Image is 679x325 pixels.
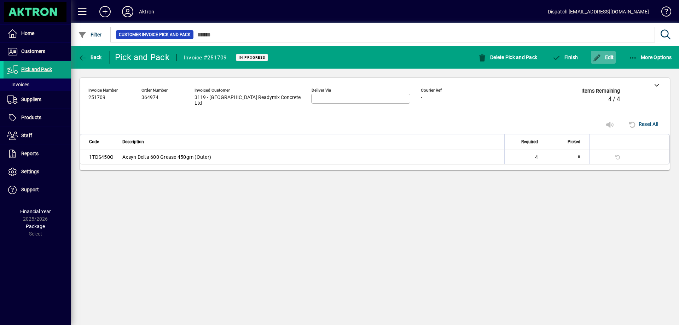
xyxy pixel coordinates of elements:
button: Profile [116,5,139,18]
span: Package [26,224,45,229]
div: Aktron [139,6,154,17]
button: Add [94,5,116,18]
span: More Options [629,54,672,60]
button: Finish [550,51,580,64]
span: Reset All [628,119,658,130]
button: Delete Pick and Pack [476,51,539,64]
span: Description [122,138,144,146]
span: Customer Invoice Pick and Pack [119,31,191,38]
span: Products [21,115,41,120]
span: Support [21,187,39,192]
div: Invoice #251709 [184,52,227,63]
span: Required [521,138,538,146]
a: Staff [4,127,71,145]
button: Filter [76,28,104,41]
button: Reset All [625,118,661,131]
span: Home [21,30,34,36]
span: In Progress [239,55,265,60]
span: Filter [78,32,102,37]
div: Dispatch [EMAIL_ADDRESS][DOMAIN_NAME] [548,6,649,17]
button: Edit [591,51,616,64]
button: Back [76,51,104,64]
td: 1TDS450O [80,150,118,164]
a: Knowledge Base [656,1,670,24]
span: Edit [593,54,614,60]
a: Customers [4,43,71,60]
span: Back [78,54,102,60]
span: 4 / 4 [608,96,620,103]
app-page-header-button: Back [71,51,110,64]
a: Suppliers [4,91,71,109]
div: Pick and Pack [115,52,169,63]
td: Axsyn Delta 600 Grease 450gm (Outer) [118,150,504,164]
span: Finish [552,54,578,60]
a: Support [4,181,71,199]
span: 3119 - [GEOGRAPHIC_DATA] Readymix Concrete Ltd [195,95,301,106]
a: Products [4,109,71,127]
span: Delete Pick and Pack [478,54,538,60]
span: Customers [21,48,45,54]
a: Reports [4,145,71,163]
span: Pick and Pack [21,66,52,72]
a: Invoices [4,79,71,91]
a: Settings [4,163,71,181]
span: Invoices [7,82,29,87]
button: More Options [627,51,674,64]
span: Settings [21,169,39,174]
a: Home [4,25,71,42]
span: 364974 [141,95,158,100]
span: Staff [21,133,32,138]
span: Reports [21,151,39,156]
span: - [421,95,422,100]
span: Financial Year [20,209,51,214]
span: Picked [568,138,580,146]
span: 251709 [88,95,105,100]
td: 4 [504,150,547,164]
span: Code [89,138,99,146]
span: Suppliers [21,97,41,102]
